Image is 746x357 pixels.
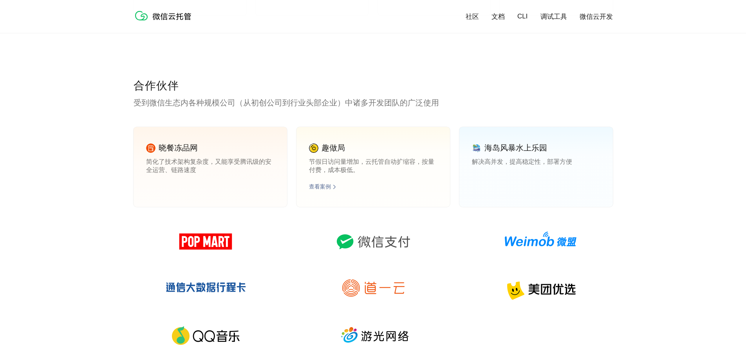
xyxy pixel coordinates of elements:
p: 海岛风暴水上乐园 [484,143,547,153]
p: 节假日访问量增加，云托管自动扩缩容，按量付费，成本极低。 [309,158,437,174]
a: CLI [517,13,527,20]
a: 微信云开发 [580,12,613,21]
p: 合作伙伴 [134,78,613,94]
p: 趣做局 [322,143,345,153]
a: 查看案例 [309,183,331,190]
p: 受到微信生态内各种规模公司（从初创公司到行业头部企业）中诸多开发团队的广泛使用 [134,97,613,108]
a: 调试工具 [540,12,567,21]
img: 微信云托管 [134,8,196,24]
a: 微信云托管 [134,18,196,25]
p: 简化了技术架构复杂度，又能享受腾讯级的安全运营、链路速度 [146,158,275,174]
a: 社区 [466,12,479,21]
p: 解决高并发，提高稳定性，部署方便 [472,158,600,174]
a: 文档 [491,12,505,21]
p: 晓餐冻品网 [159,143,198,153]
